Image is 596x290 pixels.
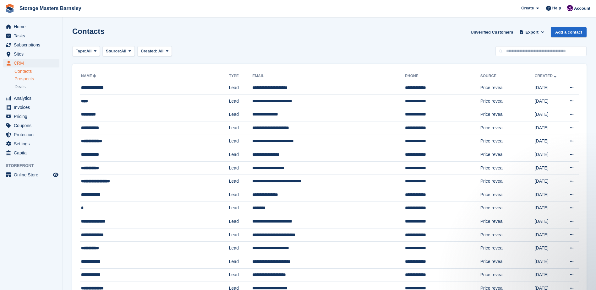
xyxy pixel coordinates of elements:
[121,48,127,54] span: All
[480,201,535,215] td: Price reveal
[229,121,253,135] td: Lead
[229,148,253,162] td: Lead
[229,228,253,242] td: Lead
[480,121,535,135] td: Price reveal
[535,148,563,162] td: [DATE]
[14,148,52,157] span: Capital
[14,59,52,67] span: CRM
[535,121,563,135] td: [DATE]
[3,50,59,58] a: menu
[14,94,52,103] span: Analytics
[14,31,52,40] span: Tasks
[552,5,561,11] span: Help
[3,130,59,139] a: menu
[480,108,535,121] td: Price reveal
[480,135,535,148] td: Price reveal
[14,40,52,49] span: Subscriptions
[86,48,92,54] span: All
[480,71,535,81] th: Source
[14,130,52,139] span: Protection
[14,22,52,31] span: Home
[480,148,535,162] td: Price reveal
[3,103,59,112] a: menu
[3,170,59,179] a: menu
[229,135,253,148] td: Lead
[480,94,535,108] td: Price reveal
[137,46,172,56] button: Created: All
[14,84,26,90] span: Deals
[158,49,164,53] span: All
[14,68,59,74] a: Contacts
[526,29,539,35] span: Export
[567,5,573,11] img: Louise Masters
[480,188,535,201] td: Price reveal
[535,188,563,201] td: [DATE]
[405,71,480,81] th: Phone
[229,161,253,175] td: Lead
[252,71,405,81] th: Email
[480,215,535,228] td: Price reveal
[480,268,535,282] td: Price reveal
[3,148,59,157] a: menu
[480,255,535,268] td: Price reveal
[229,255,253,268] td: Lead
[229,175,253,188] td: Lead
[14,76,59,82] a: Prospects
[17,3,84,13] a: Storage Masters Barnsley
[72,46,100,56] button: Type: All
[480,81,535,95] td: Price reveal
[535,268,563,282] td: [DATE]
[229,268,253,282] td: Lead
[535,242,563,255] td: [DATE]
[535,74,558,78] a: Created
[480,175,535,188] td: Price reveal
[3,40,59,49] a: menu
[102,46,135,56] button: Source: All
[535,201,563,215] td: [DATE]
[574,5,590,12] span: Account
[3,59,59,67] a: menu
[551,27,587,37] a: Add a contact
[3,94,59,103] a: menu
[14,170,52,179] span: Online Store
[3,22,59,31] a: menu
[72,27,105,35] h1: Contacts
[76,48,86,54] span: Type:
[5,4,14,13] img: stora-icon-8386f47178a22dfd0bd8f6a31ec36ba5ce8667c1dd55bd0f319d3a0aa187defe.svg
[14,76,34,82] span: Prospects
[3,31,59,40] a: menu
[6,163,63,169] span: Storefront
[535,228,563,242] td: [DATE]
[229,94,253,108] td: Lead
[229,215,253,228] td: Lead
[229,108,253,121] td: Lead
[535,135,563,148] td: [DATE]
[14,50,52,58] span: Sites
[14,83,59,90] a: Deals
[14,121,52,130] span: Coupons
[480,242,535,255] td: Price reveal
[468,27,516,37] a: Unverified Customers
[106,48,121,54] span: Source:
[535,215,563,228] td: [DATE]
[229,188,253,201] td: Lead
[518,27,546,37] button: Export
[480,228,535,242] td: Price reveal
[521,5,534,11] span: Create
[81,74,97,78] a: Name
[480,161,535,175] td: Price reveal
[229,81,253,95] td: Lead
[3,121,59,130] a: menu
[535,94,563,108] td: [DATE]
[535,175,563,188] td: [DATE]
[14,103,52,112] span: Invoices
[3,112,59,121] a: menu
[535,108,563,121] td: [DATE]
[3,139,59,148] a: menu
[14,112,52,121] span: Pricing
[229,201,253,215] td: Lead
[229,71,253,81] th: Type
[14,139,52,148] span: Settings
[535,81,563,95] td: [DATE]
[141,49,157,53] span: Created:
